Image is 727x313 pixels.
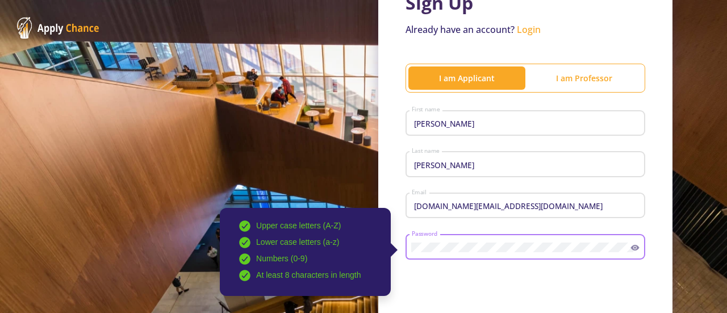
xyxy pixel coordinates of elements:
div: I am Applicant [408,72,525,84]
span: Lower case letters (a-z) [256,238,339,247]
a: Login [517,23,541,36]
span: Upper case letters (A-Z) [256,222,341,231]
span: At least 8 characters in length [256,271,361,280]
p: Already have an account? [406,23,645,36]
span: Numbers (0-9) [256,254,307,264]
div: I am Professor [525,72,642,84]
img: ApplyChance Logo [17,17,99,39]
